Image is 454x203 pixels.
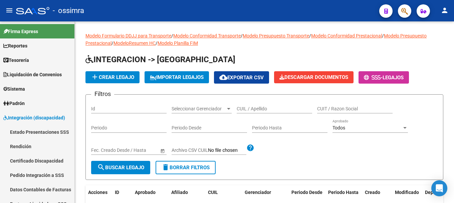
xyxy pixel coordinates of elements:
input: End date [118,147,150,153]
span: Gerenciador [245,190,271,195]
button: Borrar Filtros [156,161,216,174]
mat-icon: search [97,163,105,171]
button: IMPORTAR LEGAJOS [145,71,209,83]
span: Dependencia [425,190,453,195]
a: Modelo Presupuesto Transporte [243,33,309,38]
input: Archivo CSV CUIL [208,147,246,154]
span: Crear Legajo [91,74,134,80]
a: ModeloResumen HC [113,40,156,46]
span: - [364,75,383,81]
button: Descargar Documentos [274,71,354,83]
span: Descargar Documentos [279,74,348,80]
mat-icon: cloud_download [219,73,227,81]
span: Buscar Legajo [97,165,144,171]
span: Creado [365,190,380,195]
span: Padrón [3,100,25,107]
span: Sistema [3,85,25,93]
a: Modelo Formulario DDJJ para Transporte [85,33,171,38]
mat-icon: delete [162,163,170,171]
mat-icon: person [441,6,449,14]
mat-icon: help [246,144,254,152]
span: CUIL [208,190,218,195]
mat-icon: menu [5,6,13,14]
span: Integración (discapacidad) [3,114,65,121]
span: Seleccionar Gerenciador [172,106,226,112]
button: Crear Legajo [85,71,140,83]
span: INTEGRACION -> [GEOGRAPHIC_DATA] [85,55,235,64]
span: - ossimra [53,3,84,18]
span: Liquidación de Convenios [3,71,62,78]
span: Periodo Desde [291,190,322,195]
span: Archivo CSV CUIL [172,147,208,153]
button: -Legajos [359,71,409,84]
span: Aprobado [135,190,156,195]
span: Acciones [88,190,107,195]
div: Open Intercom Messenger [431,180,447,196]
span: Exportar CSV [219,75,264,81]
span: Modificado [395,190,419,195]
span: IMPORTAR LEGAJOS [150,74,204,80]
span: Todos [332,125,345,130]
button: Open calendar [159,147,166,154]
span: Reportes [3,42,27,49]
span: Borrar Filtros [162,165,210,171]
a: Modelo Planilla FIM [158,40,198,46]
span: ID [115,190,119,195]
span: Periodo Hasta [328,190,359,195]
span: Tesorería [3,57,29,64]
span: Legajos [383,75,404,81]
a: Modelo Conformidad Transporte [173,33,241,38]
button: Exportar CSV [214,71,269,84]
button: Buscar Legajo [91,161,150,174]
span: Firma Express [3,28,38,35]
h3: Filtros [91,89,114,99]
span: Afiliado [171,190,188,195]
a: Modelo Conformidad Prestacional [311,33,382,38]
input: Start date [91,147,112,153]
mat-icon: add [91,73,99,81]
